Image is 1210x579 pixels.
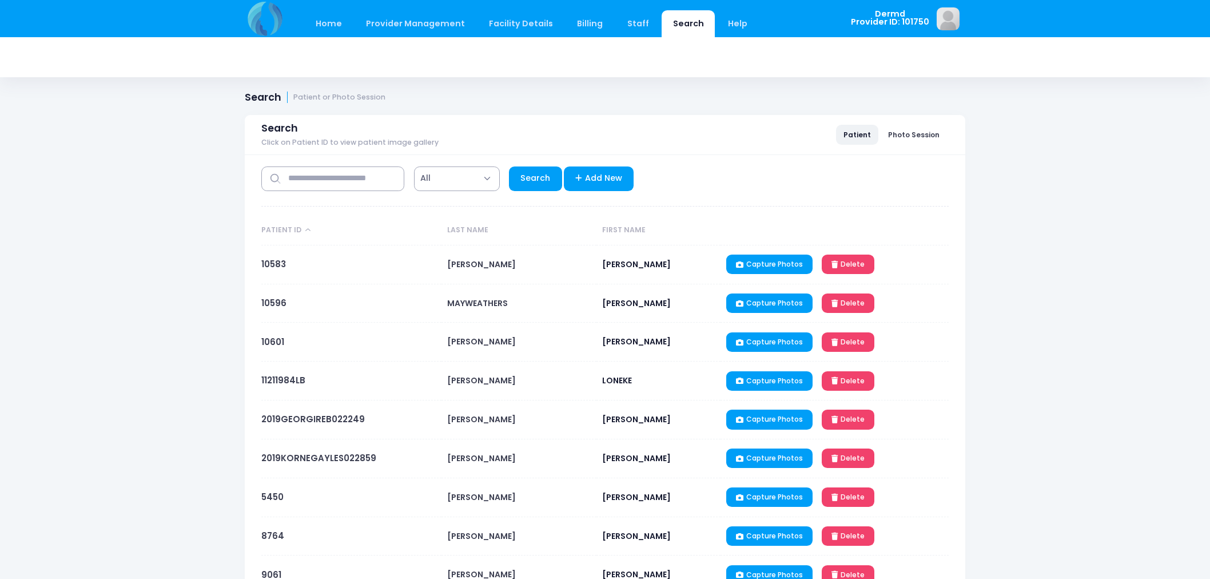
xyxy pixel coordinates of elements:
a: 10601 [261,336,284,348]
a: Capture Photos [726,371,813,391]
a: Delete [822,410,874,429]
span: [PERSON_NAME] [447,491,516,503]
span: Search [261,122,298,134]
span: [PERSON_NAME] [602,530,671,542]
span: [PERSON_NAME] [447,414,516,425]
a: Delete [822,526,874,546]
a: Capture Photos [726,487,813,507]
a: 8764 [261,530,284,542]
span: [PERSON_NAME] [602,491,671,503]
a: Add New [564,166,634,191]
span: [PERSON_NAME] [602,453,671,464]
span: [PERSON_NAME] [447,375,516,386]
a: Capture Photos [726,526,813,546]
span: All [414,166,500,191]
img: image [937,7,960,30]
span: [PERSON_NAME] [602,259,671,270]
a: Billing [566,10,614,37]
a: Patient [836,125,878,144]
a: 2019GEORGIREB022249 [261,413,365,425]
span: Dermd Provider ID: 101750 [851,10,929,26]
a: 2019KORNEGAYLES022859 [261,452,376,464]
span: Click on Patient ID to view patient image gallery [261,138,439,147]
span: MAYWEATHERS [447,298,508,309]
a: Capture Photos [726,449,813,468]
a: Capture Photos [726,410,813,429]
a: Search [509,166,562,191]
a: Search [662,10,715,37]
a: Facility Details [478,10,564,37]
a: Capture Photos [726,255,813,274]
a: Help [717,10,759,37]
th: First Name: activate to sort column ascending [596,216,721,245]
span: [PERSON_NAME] [602,414,671,425]
th: Last Name: activate to sort column ascending [441,216,596,245]
span: [PERSON_NAME] [602,336,671,347]
span: [PERSON_NAME] [602,298,671,309]
span: [PERSON_NAME] [447,336,516,347]
a: Delete [822,449,874,468]
small: Patient or Photo Session [293,93,385,102]
a: 5450 [261,491,284,503]
span: [PERSON_NAME] [447,453,516,464]
h1: Search [245,92,385,104]
th: Patient ID: activate to sort column descending [261,216,441,245]
a: Delete [822,487,874,507]
span: LONEKE [602,375,632,386]
a: Delete [822,371,874,391]
span: All [420,172,431,184]
a: Home [304,10,353,37]
a: Capture Photos [726,294,813,313]
a: Delete [822,255,874,274]
span: [PERSON_NAME] [447,259,516,270]
a: Provider Management [355,10,476,37]
a: 10583 [261,258,286,270]
a: Photo Session [881,125,947,144]
a: 10596 [261,297,286,309]
a: 11211984LB [261,374,305,386]
a: Staff [616,10,660,37]
a: Delete [822,294,874,313]
span: [PERSON_NAME] [447,530,516,542]
a: Delete [822,332,874,352]
a: Capture Photos [726,332,813,352]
